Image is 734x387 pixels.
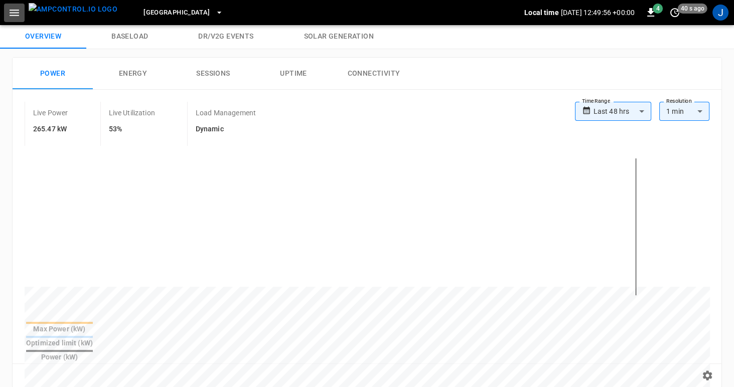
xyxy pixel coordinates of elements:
[667,5,683,21] button: set refresh interval
[653,4,663,14] span: 4
[109,108,155,118] p: Live Utilization
[712,5,728,21] div: profile-icon
[139,3,227,23] button: [GEOGRAPHIC_DATA]
[29,3,117,16] img: ampcontrol.io logo
[524,8,559,18] p: Local time
[594,102,651,121] div: Last 48 hrs
[33,124,68,135] h6: 265.47 kW
[173,25,278,49] button: Dr/V2G events
[109,124,155,135] h6: 53%
[582,97,610,105] label: Time Range
[33,108,68,118] p: Live Power
[196,124,256,135] h6: Dynamic
[659,102,709,121] div: 1 min
[13,58,93,90] button: Power
[253,58,334,90] button: Uptime
[279,25,399,49] button: Solar generation
[678,4,707,14] span: 40 s ago
[334,58,414,90] button: Connectivity
[196,108,256,118] p: Load Management
[93,58,173,90] button: Energy
[86,25,173,49] button: Baseload
[561,8,635,18] p: [DATE] 12:49:56 +00:00
[666,97,691,105] label: Resolution
[143,7,210,19] span: [GEOGRAPHIC_DATA]
[173,58,253,90] button: Sessions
